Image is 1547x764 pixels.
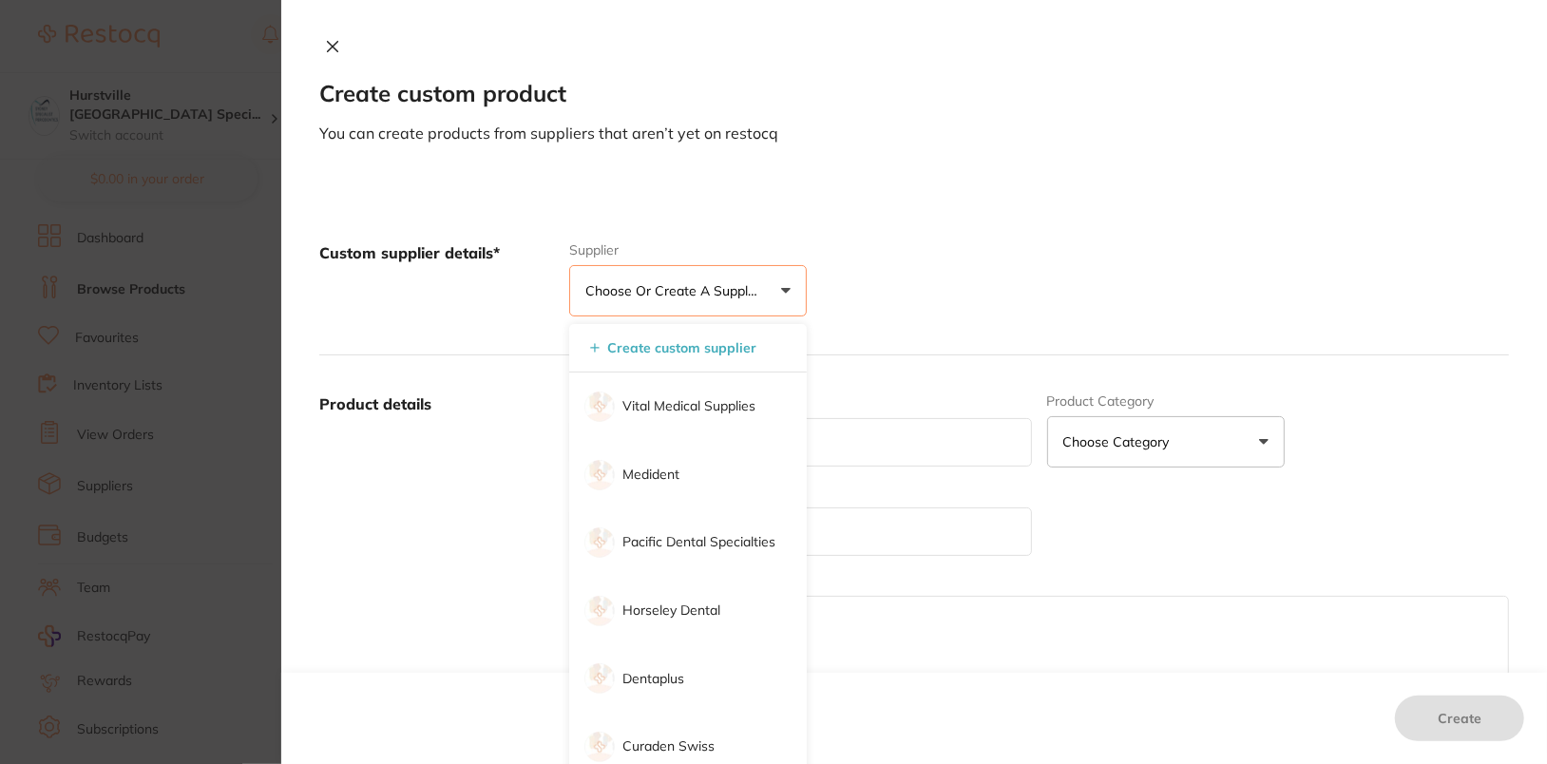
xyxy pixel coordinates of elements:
[585,281,766,300] p: Choose or create a supplier
[569,265,807,316] button: Choose or create a supplier
[319,123,1509,143] p: You can create products from suppliers that aren’t yet on restocq
[584,392,615,422] img: supplier image
[622,533,775,552] p: Pacific Dental Specialties
[569,242,807,258] label: Supplier
[622,397,755,416] p: Vital Medical Supplies
[584,339,762,356] button: Create custom supplier
[622,602,720,621] p: Horseley Dental
[1063,432,1177,451] p: Choose Category
[584,732,615,762] img: supplier image
[584,460,615,490] img: supplier image
[584,596,615,626] img: supplier image
[1395,696,1524,741] button: Create
[622,670,684,689] p: Dentaplus
[319,242,554,316] label: Custom supplier details*
[584,527,615,558] img: supplier image
[1047,393,1285,409] label: Product Category
[622,466,679,485] p: Medident
[319,81,1509,107] h2: Create custom product
[622,737,715,756] p: Curaden Swiss
[584,663,615,694] img: supplier image
[319,393,554,690] label: Product details
[1047,416,1285,468] button: Choose Category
